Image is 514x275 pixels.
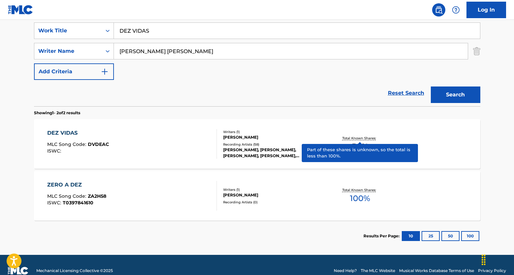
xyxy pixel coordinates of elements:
div: DEZ VIDAS [47,129,109,137]
button: 50 [441,231,460,241]
div: Work Title [38,27,98,35]
div: Writers ( 1 ) [223,187,323,192]
img: help [452,6,460,14]
img: 9d2ae6d4665cec9f34b9.svg [101,68,109,76]
div: Writers ( 1 ) [223,129,323,134]
span: 100 % [350,192,370,204]
span: ISWC : [47,148,63,154]
a: Privacy Policy [478,268,506,274]
button: Search [431,86,480,103]
a: Need Help? [334,268,357,274]
img: logo [8,267,28,275]
div: Recording Artists ( 58 ) [223,142,323,147]
div: Recording Artists ( 0 ) [223,200,323,205]
span: ZA2H58 [88,193,106,199]
div: Writer Name [38,47,98,55]
span: DVDEAC [88,141,109,147]
a: ZERO A DEZMLC Song Code:ZA2H58ISWC:T0397841610Writers (1)[PERSON_NAME]Recording Artists (0)Total ... [34,171,480,221]
p: Showing 1 - 2 of 2 results [34,110,80,116]
img: Delete Criterion [473,43,480,59]
form: Search Form [34,22,480,106]
p: Results Per Page: [363,233,401,239]
button: Add Criteria [34,63,114,80]
a: Public Search [432,3,445,17]
span: Mechanical Licensing Collective © 2025 [36,268,113,274]
p: Total Known Shares: [342,136,378,141]
div: [PERSON_NAME] [223,134,323,140]
span: MLC Song Code : [47,193,88,199]
div: ZERO A DEZ [47,181,106,189]
img: search [435,6,443,14]
a: Reset Search [385,86,428,100]
span: T0397841610 [63,200,93,206]
a: Musical Works Database Terms of Use [399,268,474,274]
button: 10 [402,231,420,241]
a: Log In [466,2,506,18]
iframe: Chat Widget [481,243,514,275]
button: 100 [461,231,479,241]
button: 25 [422,231,440,241]
a: DEZ VIDASMLC Song Code:DVDEACISWC:Writers (1)[PERSON_NAME]Recording Artists (58)[PERSON_NAME], [P... [34,119,480,169]
span: MLC Song Code : [47,141,88,147]
div: [PERSON_NAME] [223,192,323,198]
img: MLC Logo [8,5,33,15]
span: ISWC : [47,200,63,206]
div: [PERSON_NAME], [PERSON_NAME], [PERSON_NAME], [PERSON_NAME], [PERSON_NAME] [223,147,323,159]
div: Help [449,3,463,17]
p: Total Known Shares: [342,188,378,192]
span: 50 % [352,141,368,153]
a: The MLC Website [361,268,395,274]
div: Drag [478,250,489,270]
